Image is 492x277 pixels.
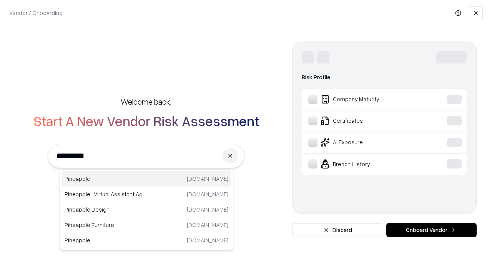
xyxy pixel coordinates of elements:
[65,236,146,244] p: Pineapple
[187,236,228,244] p: [DOMAIN_NAME]
[121,96,171,107] h5: Welcome back,
[302,73,467,82] div: Risk Profile
[33,113,259,128] h2: Start A New Vendor Risk Assessment
[65,190,146,198] p: Pineapple | Virtual Assistant Agency
[60,169,233,250] div: Suggestions
[308,138,423,147] div: AI Exposure
[292,223,383,237] button: Discard
[308,116,423,125] div: Certificates
[65,205,146,214] p: Pineapple Design
[65,175,146,183] p: Pineapple
[187,175,228,183] p: [DOMAIN_NAME]
[308,95,423,104] div: Company Maturity
[187,190,228,198] p: [DOMAIN_NAME]
[9,9,63,17] p: Vendor / Onboarding
[308,159,423,169] div: Breach History
[386,223,477,237] button: Onboard Vendor
[65,221,146,229] p: Pineapple Furniture
[187,205,228,214] p: [DOMAIN_NAME]
[187,221,228,229] p: [DOMAIN_NAME]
